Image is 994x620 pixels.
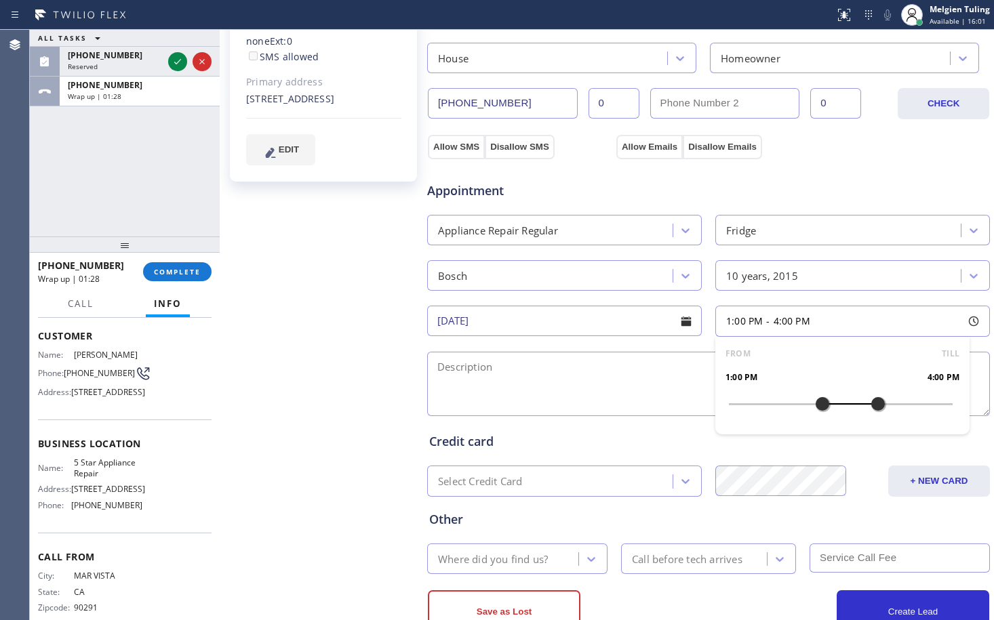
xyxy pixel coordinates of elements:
[38,500,71,510] span: Phone:
[168,52,187,71] button: Accept
[438,551,548,566] div: Where did you find us?
[427,306,702,336] input: - choose date -
[589,88,639,119] input: Ext.
[74,602,142,613] span: 90291
[429,510,988,529] div: Other
[246,75,401,90] div: Primary address
[930,16,986,26] span: Available | 16:01
[810,543,990,573] input: Service Call Fee
[68,49,142,61] span: [PHONE_NUMBER]
[38,273,100,285] span: Wrap up | 01:28
[942,347,959,360] span: TILL
[888,466,990,497] button: + NEW CARD
[38,33,87,43] span: ALL TASKS
[810,88,861,119] input: Ext. 2
[68,297,94,310] span: Call
[726,314,763,327] span: 1:00 PM
[928,371,959,384] span: 4:00 PM
[427,182,613,200] span: Appointment
[249,51,258,60] input: SMS allowed
[279,144,299,154] span: EDIT
[38,437,212,450] span: Business location
[38,463,74,473] span: Name:
[616,135,683,159] button: Allow Emails
[143,262,212,281] button: COMPLETE
[154,267,201,276] span: COMPLETE
[438,50,469,66] div: House
[726,268,798,283] div: 10 years, 2015
[246,34,401,65] div: none
[38,259,124,272] span: [PHONE_NUMBER]
[721,50,780,66] div: Homeowner
[38,550,212,563] span: Call From
[438,474,523,489] div: Select Credit Card
[74,571,142,581] span: MAR VISTA
[60,291,102,317] button: Call
[74,350,142,360] span: [PERSON_NAME]
[68,91,121,101] span: Wrap up | 01:28
[428,135,485,159] button: Allow SMS
[438,222,558,238] div: Appliance Repair Regular
[725,371,757,384] span: 1:00 PM
[650,88,800,119] input: Phone Number 2
[270,35,292,47] span: Ext: 0
[438,268,467,283] div: Bosch
[246,91,401,107] div: [STREET_ADDRESS]
[74,587,142,597] span: CA
[898,88,989,119] button: CHECK
[71,500,142,510] span: [PHONE_NUMBER]
[38,587,74,597] span: State:
[64,368,135,378] span: [PHONE_NUMBER]
[193,52,212,71] button: Reject
[726,222,756,238] div: Fridge
[38,368,64,378] span: Phone:
[878,5,897,24] button: Mute
[38,571,74,581] span: City:
[485,135,555,159] button: Disallow SMS
[68,79,142,91] span: [PHONE_NUMBER]
[68,62,98,71] span: Reserved
[71,387,145,397] span: [STREET_ADDRESS]
[429,432,988,451] div: Credit card
[766,314,770,327] span: -
[725,347,751,360] span: FROM
[38,329,212,342] span: Customer
[683,135,762,159] button: Disallow Emails
[71,484,145,494] span: [STREET_ADDRESS]
[74,457,142,478] span: 5 Star Appliance Repair
[38,387,71,397] span: Address:
[774,314,810,327] span: 4:00 PM
[146,291,190,317] button: Info
[246,50,319,63] label: SMS allowed
[632,551,742,566] div: Call before tech arrives
[154,297,182,310] span: Info
[30,30,114,46] button: ALL TASKS
[930,3,990,15] div: Melgien Tuling
[428,88,578,119] input: Phone Number
[38,484,71,494] span: Address:
[246,134,315,165] button: EDIT
[38,602,74,613] span: Zipcode:
[38,350,74,360] span: Name:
